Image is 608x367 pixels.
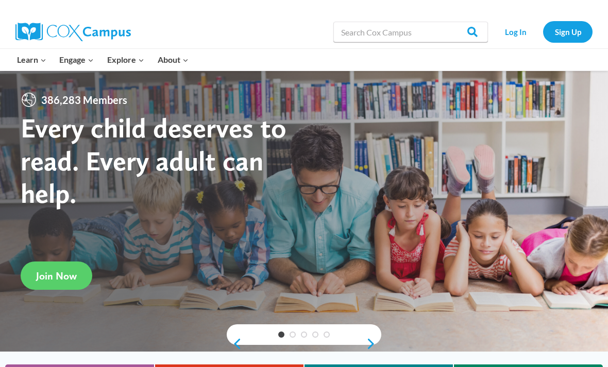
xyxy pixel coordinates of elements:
[36,270,77,282] span: Join Now
[493,21,538,42] a: Log In
[227,338,242,350] a: previous
[290,331,296,338] a: 2
[17,53,46,66] span: Learn
[10,49,195,71] nav: Primary Navigation
[366,338,381,350] a: next
[227,334,381,354] div: content slider buttons
[21,111,286,209] strong: Every child deserves to read. Every adult can help.
[107,53,144,66] span: Explore
[37,92,131,108] span: 386,283 Members
[312,331,318,338] a: 4
[15,23,131,41] img: Cox Campus
[278,331,284,338] a: 1
[21,261,92,290] a: Join Now
[493,21,593,42] nav: Secondary Navigation
[543,21,593,42] a: Sign Up
[158,53,189,66] span: About
[59,53,94,66] span: Engage
[324,331,330,338] a: 5
[333,22,488,42] input: Search Cox Campus
[301,331,307,338] a: 3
